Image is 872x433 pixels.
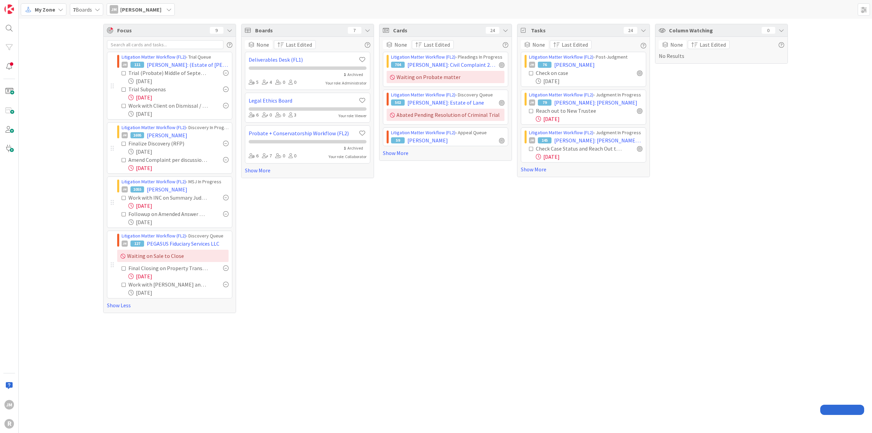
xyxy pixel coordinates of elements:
[130,132,144,138] div: 1695
[147,239,219,248] span: PEGASUS Fiduciary Services LLC
[128,280,208,289] div: Work with [PERSON_NAME] and [PERSON_NAME] and [PERSON_NAME] on resolving final issues with Tax In...
[329,154,367,160] div: Your role: Collaborator
[249,79,259,86] div: 5
[383,149,508,157] a: Show More
[120,5,161,14] span: [PERSON_NAME]
[529,91,642,98] div: › Judgment In Progress
[128,289,229,297] div: [DATE]
[262,79,272,86] div: 4
[391,62,405,68] div: 704
[73,6,76,13] b: 7
[249,129,358,137] a: Probate + Conservatorship Workflow (FL2)
[130,62,144,68] div: 111
[529,99,535,106] div: JM
[122,178,229,185] div: › MSJ In Progress
[348,27,361,34] div: 7
[538,62,551,68] div: 76
[249,56,358,64] a: Deliverables Desk (FL1)
[529,137,535,143] div: JM
[391,129,455,136] a: Litigation Matter Workflow (FL2)
[536,144,622,153] div: Check Case Status and Reach Out to Trustee
[700,41,726,49] span: Last Edited
[122,241,128,247] div: JM
[391,54,455,60] a: Litigation Matter Workflow (FL2)
[256,41,269,49] span: None
[122,124,229,131] div: › Discovery In Progress
[529,54,593,60] a: Litigation Matter Workflow (FL2)
[128,139,202,148] div: Finalize Discovery (RFP)
[128,69,208,77] div: Trial (Probate) Middle of September(9th-10th)
[128,202,229,210] div: [DATE]
[128,102,208,110] div: Work with Client on Dismissal / Resolution with OPs.
[249,96,358,105] a: Legal Ethics Board
[554,98,637,107] span: [PERSON_NAME]: [PERSON_NAME]
[245,166,370,174] a: Show More
[122,54,186,60] a: Litigation Matter Workflow (FL2)
[73,5,92,14] span: Boards
[424,41,450,49] span: Last Edited
[122,232,229,239] div: › Discovery Queue
[117,250,229,262] div: Waiting on Sale to Close
[391,137,405,143] div: 59
[262,152,272,160] div: 7
[391,92,455,98] a: Litigation Matter Workflow (FL2)
[562,41,588,49] span: Last Edited
[659,40,784,60] div: No Results
[275,111,285,119] div: 0
[107,301,232,309] a: Show Less
[536,107,614,115] div: Reach out to New Trustee
[275,152,285,160] div: 0
[110,5,118,14] div: JM
[289,111,296,119] div: 3
[117,26,204,34] span: Focus
[536,69,600,77] div: Check on case
[210,27,223,34] div: 9
[130,186,144,192] div: 1055
[128,164,229,172] div: [DATE]
[538,137,551,143] div: 145
[529,62,535,68] div: JM
[262,111,272,119] div: 0
[391,99,405,106] div: 502
[536,115,642,123] div: [DATE]
[128,110,229,118] div: [DATE]
[128,218,229,226] div: [DATE]
[554,136,642,144] span: [PERSON_NAME]: [PERSON_NAME] Winner
[536,77,642,85] div: [DATE]
[35,5,55,14] span: My Zone
[344,145,346,151] span: 1
[122,62,128,68] div: JM
[347,145,363,151] span: Archived
[128,264,208,272] div: Final Closing on Property Transaction. Resolve issues with the Closing Statement.
[122,124,186,130] a: Litigation Matter Workflow (FL2)
[529,92,593,98] a: Litigation Matter Workflow (FL2)
[128,194,208,202] div: Work with INC on Summary Judgment Memorandum.
[289,79,296,86] div: 0
[538,99,551,106] div: 79
[147,61,229,69] span: [PERSON_NAME]: (Estate of [PERSON_NAME])
[391,129,504,136] div: › Appeal Queue
[670,41,683,49] span: None
[339,113,367,119] div: Your role: Viewer
[286,41,312,49] span: Last Edited
[4,4,14,14] img: Visit kanbanzone.com
[122,132,128,138] div: JM
[412,40,454,49] button: Last Edited
[128,77,229,85] div: [DATE]
[529,129,642,136] div: › Judgment In Progress
[122,179,186,185] a: Litigation Matter Workflow (FL2)
[387,109,504,121] div: Abated Pending Resolution of Criminal Trial
[393,26,482,34] span: Cards
[391,53,504,61] div: › Pleadings In Progress
[407,61,496,69] span: [PERSON_NAME]: Civil Complaint 25CV02347 ([PERSON_NAME] individually)
[407,98,484,107] span: [PERSON_NAME]: Estate of Lane
[326,80,367,86] div: Your role: Administrator
[387,71,504,83] div: Waiting on Probate matter
[128,148,229,156] div: [DATE]
[347,72,363,77] span: Archived
[529,53,642,61] div: › Post-Judgment
[532,41,545,49] span: None
[550,40,592,49] button: Last Edited
[249,111,259,119] div: 6
[255,26,344,34] span: Boards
